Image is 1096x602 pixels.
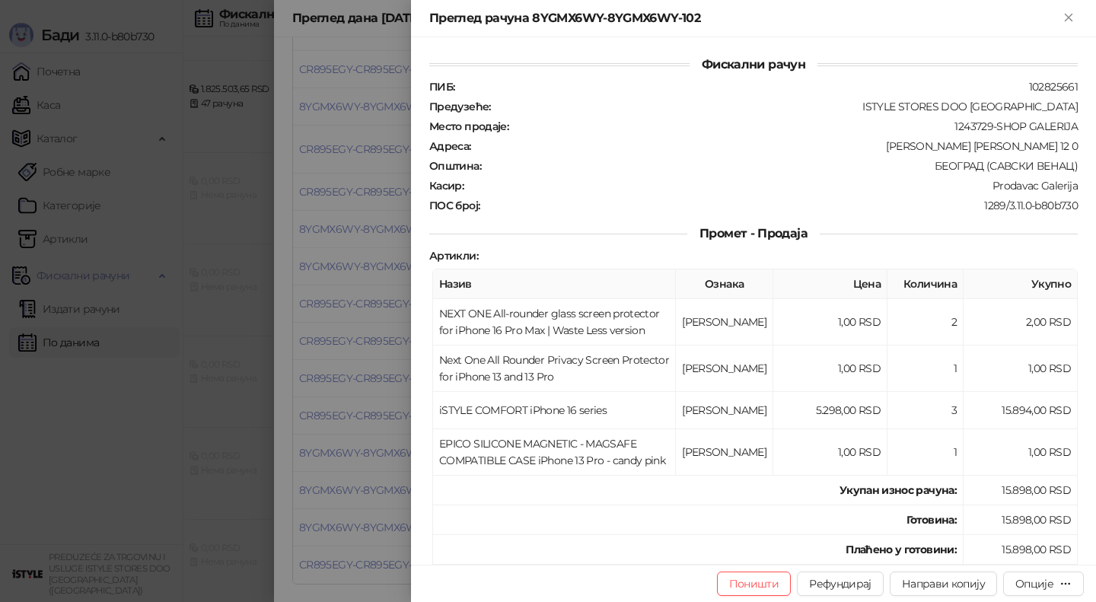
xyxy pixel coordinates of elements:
[465,179,1079,193] div: Prodavac Galerija
[429,119,508,133] strong: Место продаје :
[429,100,491,113] strong: Предузеће :
[676,429,773,476] td: [PERSON_NAME]
[429,179,464,193] strong: Касир :
[429,9,1059,27] div: Преглед рачуна 8YGMX6WY-8YGMX6WY-102
[906,513,957,527] strong: Готовина :
[846,543,957,556] strong: Плаћено у готовини:
[687,226,820,240] span: Промет - Продаја
[433,346,676,392] td: Next One All Rounder Privacy Screen Protector for iPhone 13 and 13 Pro
[773,299,887,346] td: 1,00 RSD
[964,392,1078,429] td: 15.894,00 RSD
[964,346,1078,392] td: 1,00 RSD
[964,299,1078,346] td: 2,00 RSD
[964,505,1078,535] td: 15.898,00 RSD
[890,572,997,596] button: Направи копију
[717,572,792,596] button: Поништи
[433,392,676,429] td: iSTYLE COMFORT iPhone 16 series
[483,159,1079,173] div: БЕОГРАД (САВСКИ ВЕНАЦ)
[473,139,1079,153] div: [PERSON_NAME] [PERSON_NAME] 12 0
[690,57,817,72] span: Фискални рачун
[429,199,479,212] strong: ПОС број :
[773,346,887,392] td: 1,00 RSD
[964,535,1078,565] td: 15.898,00 RSD
[964,476,1078,505] td: 15.898,00 RSD
[840,483,957,497] strong: Укупан износ рачуна :
[456,80,1079,94] div: 102825661
[887,299,964,346] td: 2
[902,577,985,591] span: Направи копију
[1003,572,1084,596] button: Опције
[676,346,773,392] td: [PERSON_NAME]
[1015,577,1053,591] div: Опције
[797,572,884,596] button: Рефундирај
[773,429,887,476] td: 1,00 RSD
[429,159,481,173] strong: Општина :
[676,269,773,299] th: Ознака
[964,269,1078,299] th: Укупно
[887,346,964,392] td: 1
[964,429,1078,476] td: 1,00 RSD
[429,249,478,263] strong: Артикли :
[887,269,964,299] th: Количина
[773,392,887,429] td: 5.298,00 RSD
[510,119,1079,133] div: 1243729-SHOP GALERIJA
[887,392,964,429] td: 3
[433,299,676,346] td: NEXT ONE All-rounder glass screen protector for iPhone 16 Pro Max | Waste Less version
[676,392,773,429] td: [PERSON_NAME]
[676,299,773,346] td: [PERSON_NAME]
[773,269,887,299] th: Цена
[433,269,676,299] th: Назив
[429,80,454,94] strong: ПИБ :
[1059,9,1078,27] button: Close
[481,199,1079,212] div: 1289/3.11.0-b80b730
[492,100,1079,113] div: ISTYLE STORES DOO [GEOGRAPHIC_DATA]
[429,139,471,153] strong: Адреса :
[433,429,676,476] td: EPICO SILICONE MAGNETIC - MAGSAFE COMPATIBLE CASE iPhone 13 Pro - candy pink
[887,429,964,476] td: 1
